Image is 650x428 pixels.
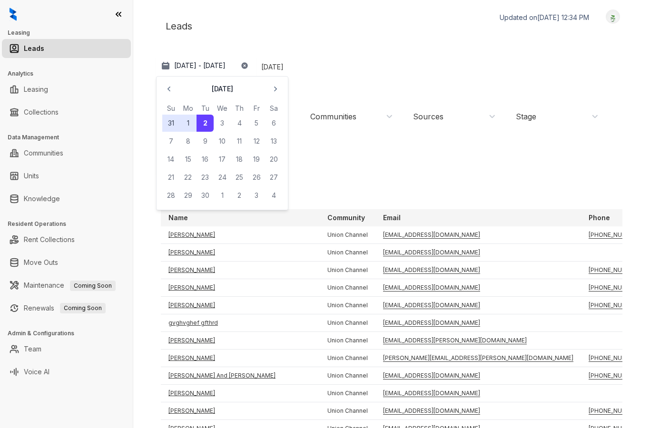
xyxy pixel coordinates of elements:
th: Monday [179,103,197,114]
a: Leads [24,39,44,58]
span: Coming Soon [60,303,106,313]
button: 28 [162,187,179,204]
a: Voice AI [24,362,49,381]
button: 1 [214,187,231,204]
td: [PERSON_NAME] [161,262,320,279]
p: Name [168,213,188,223]
a: RenewalsComing Soon [24,299,106,318]
button: 13 [265,133,282,150]
a: Leasing [24,80,48,99]
p: [DATE] [211,84,233,94]
td: [PERSON_NAME] [161,297,320,314]
td: Union Channel [320,385,375,402]
a: Rent Collections [24,230,75,249]
div: Stage [516,111,536,122]
li: Units [2,166,131,185]
button: 8 [179,133,197,150]
td: [PERSON_NAME] [161,226,320,244]
button: 9 [197,133,214,150]
td: [PERSON_NAME] [161,332,320,350]
a: Team [24,340,41,359]
button: 3 [214,115,231,132]
button: 12 [248,133,265,150]
li: Rent Collections [2,230,131,249]
div: Communities [310,111,356,122]
td: Union Channel [320,402,375,420]
a: Knowledge [24,189,60,208]
button: 25 [231,169,248,186]
button: 19 [248,151,265,168]
button: 6 [265,115,282,132]
td: Union Channel [320,332,375,350]
th: Saturday [265,103,282,114]
button: 20 [265,151,282,168]
button: 3 [248,187,265,204]
button: 2 [197,115,214,132]
button: 4 [265,187,282,204]
th: Tuesday [197,103,214,114]
a: Units [24,166,39,185]
button: 15 [179,151,197,168]
p: Community [327,213,365,223]
h3: Admin & Configurations [8,329,133,338]
button: 31 [162,115,179,132]
li: Maintenance [2,276,131,295]
li: Voice AI [2,362,131,381]
button: 10 [214,133,231,150]
li: Leads [2,39,131,58]
button: 24 [214,169,231,186]
td: [PERSON_NAME] [161,385,320,402]
p: Email [383,213,401,223]
a: Collections [24,103,59,122]
h3: Resident Operations [8,220,133,228]
td: [PERSON_NAME] [161,279,320,297]
button: 23 [197,169,214,186]
button: 17 [214,151,231,168]
h3: Data Management [8,133,133,142]
td: Union Channel [320,226,375,244]
p: [DATE] - [DATE] [174,61,226,70]
div: Leads [156,10,627,43]
button: 18 [231,151,248,168]
button: 29 [179,187,197,204]
li: Renewals [2,299,131,318]
div: Sources [413,111,443,122]
h3: Analytics [8,69,133,78]
li: Move Outs [2,253,131,272]
button: 30 [197,187,214,204]
th: Sunday [162,103,179,114]
img: UserAvatar [606,12,620,22]
td: [PERSON_NAME] [161,402,320,420]
button: 21 [162,169,179,186]
td: Union Channel [320,367,375,385]
p: Updated on [DATE] 12:34 PM [500,13,589,22]
p: Phone [589,213,610,223]
td: [PERSON_NAME] And [PERSON_NAME] [161,367,320,385]
button: 16 [197,151,214,168]
th: Wednesday [214,103,231,114]
td: Union Channel [320,244,375,262]
td: Union Channel [320,314,375,332]
a: Move Outs [24,253,58,272]
li: Team [2,340,131,359]
th: Friday [248,103,265,114]
button: 26 [248,169,265,186]
li: Knowledge [2,189,131,208]
li: Collections [2,103,131,122]
td: Union Channel [320,350,375,367]
td: gvghvghef gfthrd [161,314,320,332]
button: 22 [179,169,197,186]
button: 14 [162,151,179,168]
td: [PERSON_NAME] [161,350,320,367]
button: 7 [162,133,179,150]
td: Union Channel [320,297,375,314]
td: Union Channel [320,262,375,279]
a: Communities [24,144,63,163]
button: 4 [231,115,248,132]
h3: Leasing [8,29,133,37]
button: 11 [231,133,248,150]
span: Coming Soon [70,281,116,291]
img: logo [10,8,17,21]
button: 5 [248,115,265,132]
li: Communities [2,144,131,163]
